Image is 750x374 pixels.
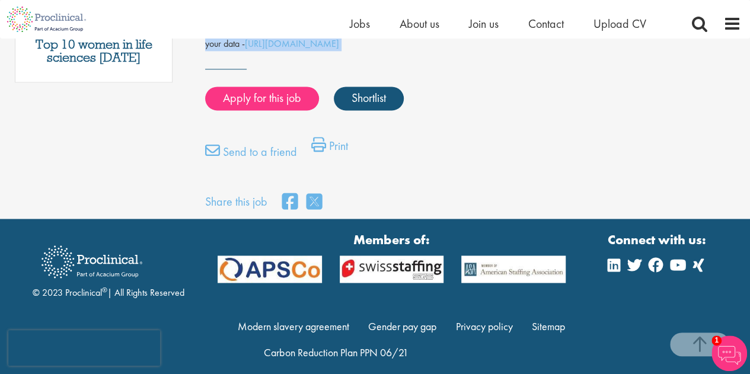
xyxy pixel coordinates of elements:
a: Top 10 women in life sciences [DATE] [21,38,166,64]
a: Join us [469,16,499,31]
a: Jobs [350,16,370,31]
a: Apply for this job [205,87,319,110]
span: 1 [711,335,722,346]
a: Send to a friend [205,143,297,167]
img: APSCo [209,255,331,283]
a: Carbon Reduction Plan PPN 06/21 [264,345,408,359]
sup: ® [102,285,107,295]
a: share on facebook [282,190,298,215]
a: Privacy policy [456,319,513,333]
a: [URL][DOMAIN_NAME] [245,37,339,50]
a: Modern slavery agreement [238,319,349,333]
div: © 2023 Proclinical | All Rights Reserved [33,236,184,300]
img: APSCo [331,255,453,283]
a: Print [311,137,348,161]
strong: Connect with us: [608,231,708,249]
a: share on twitter [307,190,322,215]
a: Gender pay gap [368,319,436,333]
img: Proclinical Recruitment [33,237,151,286]
img: Chatbot [711,335,747,371]
strong: Members of: [218,231,566,249]
a: Upload CV [593,16,646,31]
a: Shortlist [334,87,404,110]
a: About us [400,16,439,31]
img: APSCo [452,255,575,283]
iframe: reCAPTCHA [8,330,160,366]
a: Contact [528,16,564,31]
a: Sitemap [532,319,565,333]
label: Share this job [205,193,267,210]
